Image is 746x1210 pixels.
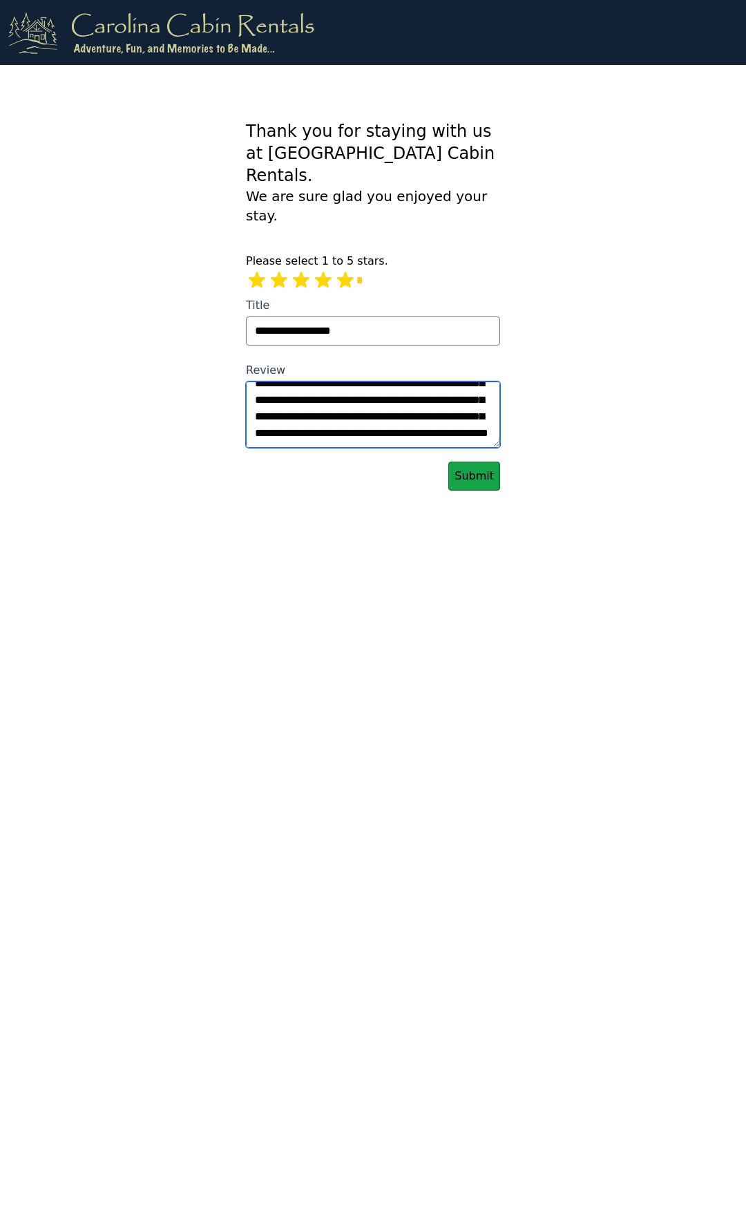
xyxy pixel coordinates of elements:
[246,253,500,270] p: Please select 1 to 5 stars.
[246,363,285,377] span: Review
[246,316,500,346] input: Title
[448,462,500,491] a: Submit
[246,120,500,187] h1: Thank you for staying with us at [GEOGRAPHIC_DATA] Cabin Rentals.
[8,11,314,54] img: logo.png
[246,187,500,236] p: We are sure glad you enjoyed your stay.
[246,299,269,312] span: Title
[246,381,500,448] textarea: Review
